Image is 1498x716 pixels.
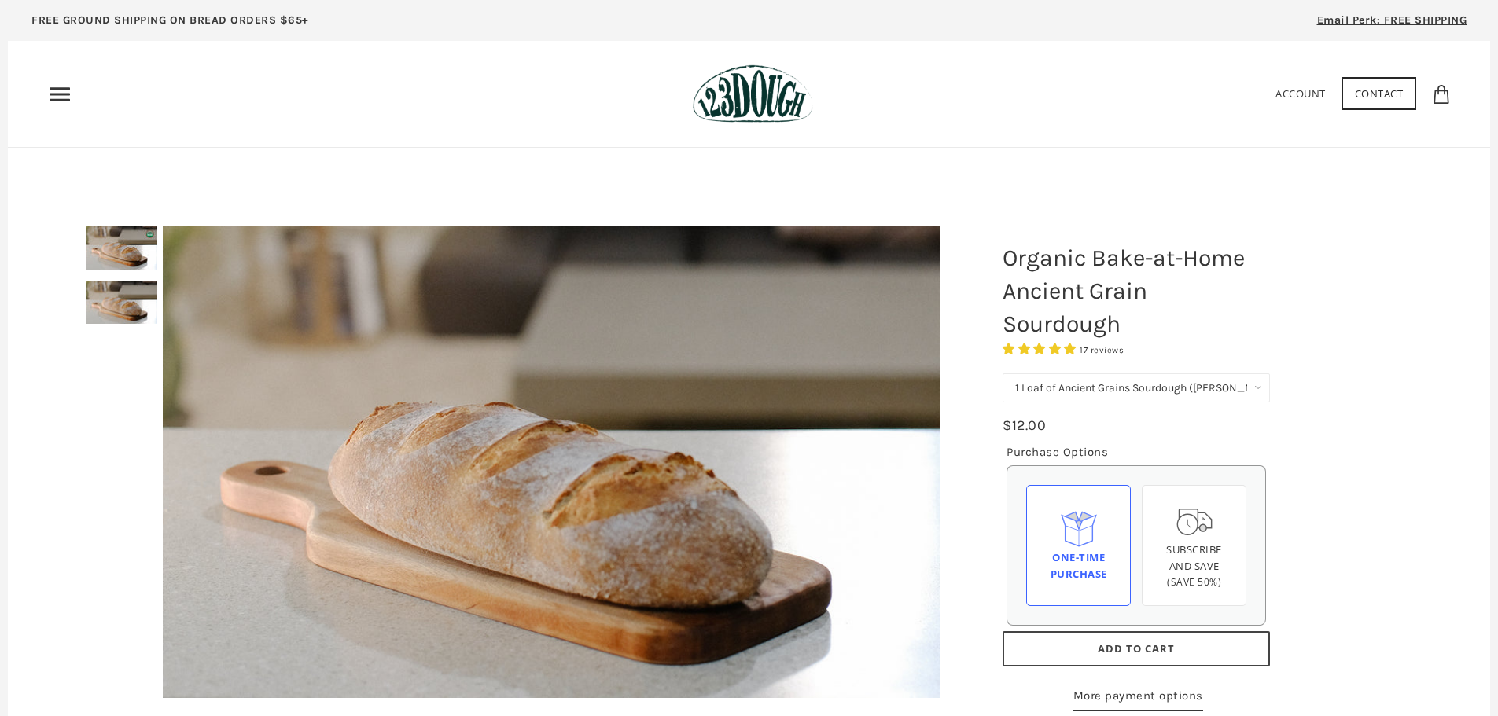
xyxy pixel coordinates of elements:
img: Organic Bake-at-Home Ancient Grain Sourdough [86,226,157,270]
a: FREE GROUND SHIPPING ON BREAD ORDERS $65+ [8,8,333,41]
span: (Save 50%) [1167,575,1221,589]
span: 17 reviews [1080,345,1124,355]
a: Email Perk: FREE SHIPPING [1294,8,1491,41]
img: Organic Bake-at-Home Ancient Grain Sourdough [86,281,157,325]
img: Organic Bake-at-Home Ancient Grain Sourdough [163,226,940,698]
div: One-time Purchase [1040,549,1117,582]
img: 123Dough Bakery [693,64,813,123]
span: Subscribe and save [1166,542,1222,573]
h1: Organic Bake-at-Home Ancient Grain Sourdough [991,233,1282,348]
button: Add to Cart [1003,631,1270,666]
a: More payment options [1073,686,1203,711]
nav: Primary [47,82,72,107]
div: $12.00 [1003,414,1046,437]
p: FREE GROUND SHIPPING ON BREAD ORDERS $65+ [31,12,309,29]
span: Email Perk: FREE SHIPPING [1317,13,1467,27]
legend: Purchase Options [1007,442,1108,461]
a: Contact [1342,77,1417,110]
span: Add to Cart [1098,641,1175,655]
span: 4.76 stars [1003,342,1080,356]
a: Account [1275,86,1326,101]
